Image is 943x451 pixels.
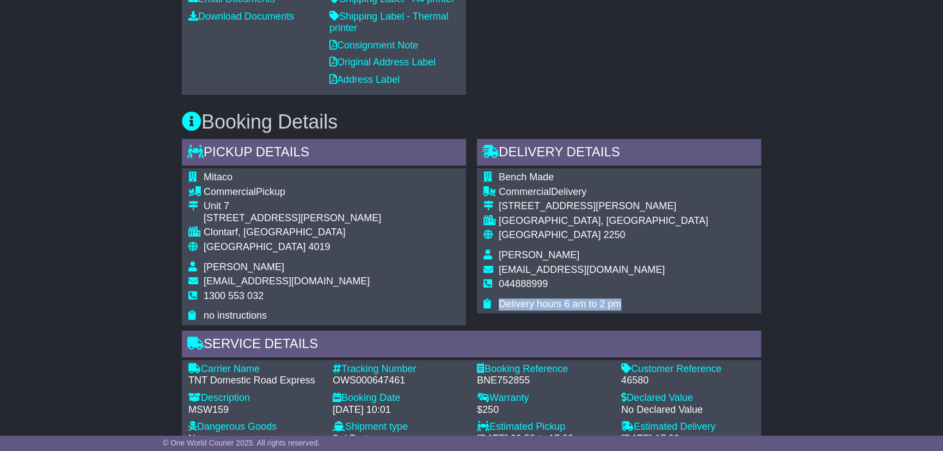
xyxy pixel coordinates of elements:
span: [EMAIL_ADDRESS][DOMAIN_NAME] [499,264,665,275]
div: [DATE] 09:58 to 17:00 [477,433,610,445]
a: Original Address Label [329,57,436,68]
div: [STREET_ADDRESS][PERSON_NAME] [204,212,381,224]
div: Customer Reference [621,363,755,375]
div: Estimated Pickup [477,421,610,433]
div: [DATE] 10:01 [333,404,466,416]
div: Service Details [182,331,761,360]
div: Carrier Name [188,363,322,375]
span: [PERSON_NAME] [204,261,284,272]
div: Tracking Number [333,363,466,375]
a: Download Documents [188,11,294,22]
span: [GEOGRAPHIC_DATA] [499,229,601,240]
div: Pickup [204,186,381,198]
span: no instructions [204,310,267,321]
div: Shipment type [333,421,466,433]
div: Declared Value [621,392,755,404]
h3: Booking Details [182,111,761,133]
span: 044888999 [499,278,548,289]
div: Booking Date [333,392,466,404]
div: Delivery Details [477,139,761,168]
span: 2250 [603,229,625,240]
span: 4019 [308,241,330,252]
span: Commercial [204,186,256,197]
div: Pickup Details [182,139,466,168]
span: Mitaco [204,172,232,182]
a: Address Label [329,74,400,85]
div: Booking Reference [477,363,610,375]
div: No Declared Value [621,404,755,416]
div: [DATE] 17:00 [621,433,755,445]
span: © One World Courier 2025. All rights reserved. [163,438,320,447]
div: Unit 7 [204,200,381,212]
div: TNT Domestic Road Express [188,375,322,387]
div: [STREET_ADDRESS][PERSON_NAME] [499,200,708,212]
div: [GEOGRAPHIC_DATA], [GEOGRAPHIC_DATA] [499,215,708,227]
span: Commercial [499,186,551,197]
div: BNE752855 [477,375,610,387]
span: [GEOGRAPHIC_DATA] [204,241,305,252]
div: Delivery [499,186,708,198]
span: 3rd Party [333,433,372,444]
span: Delivery hours 6 am to 2 pm [499,298,621,309]
span: [EMAIL_ADDRESS][DOMAIN_NAME] [204,276,370,287]
div: Estimated Delivery [621,421,755,433]
span: 1300 553 032 [204,290,264,301]
div: Description [188,392,322,404]
div: Warranty [477,392,610,404]
div: Dangerous Goods [188,421,322,433]
a: Shipping Label - Thermal printer [329,11,449,34]
span: No [188,433,201,444]
span: Bench Made [499,172,554,182]
div: Clontarf, [GEOGRAPHIC_DATA] [204,227,381,239]
span: [PERSON_NAME] [499,249,579,260]
div: 46580 [621,375,755,387]
div: MSW159 [188,404,322,416]
div: $250 [477,404,610,416]
a: Consignment Note [329,40,418,51]
div: OWS000647461 [333,375,466,387]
